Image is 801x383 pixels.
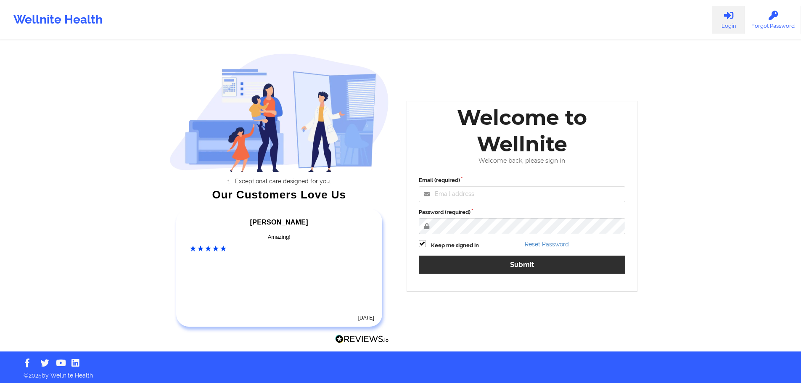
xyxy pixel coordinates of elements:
[335,335,389,343] img: Reviews.io Logo
[525,241,569,248] a: Reset Password
[358,315,374,321] time: [DATE]
[413,104,632,157] div: Welcome to Wellnite
[169,53,389,172] img: wellnite-auth-hero_200.c722682e.png
[169,190,389,199] div: Our Customers Love Us
[419,256,626,274] button: Submit
[250,219,308,226] span: [PERSON_NAME]
[190,233,368,241] div: Amazing!
[18,365,783,380] p: © 2025 by Wellnite Health
[413,157,632,164] div: Welcome back, please sign in
[419,186,626,202] input: Email address
[419,208,626,217] label: Password (required)
[712,6,745,34] a: Login
[745,6,801,34] a: Forgot Password
[335,335,389,346] a: Reviews.io Logo
[419,176,626,185] label: Email (required)
[431,241,479,250] label: Keep me signed in
[177,178,389,185] li: Exceptional care designed for you.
